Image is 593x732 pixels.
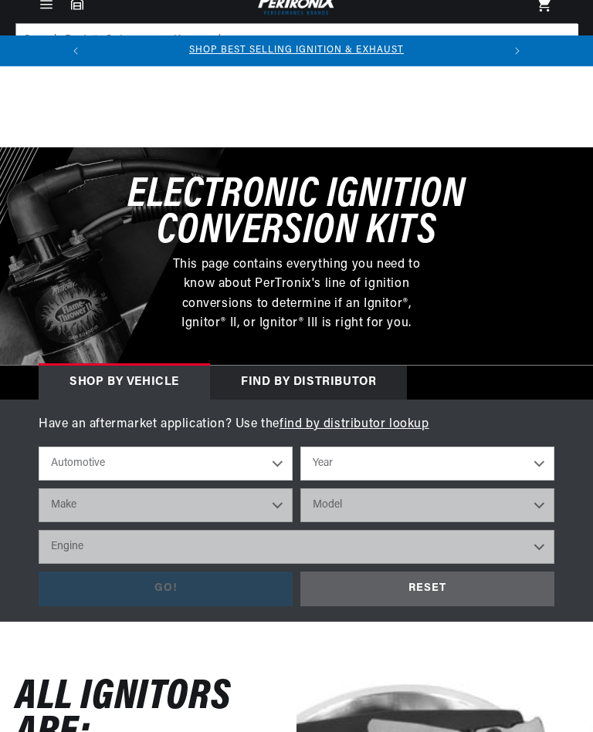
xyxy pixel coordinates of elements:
[502,35,533,66] button: Translation missing: en.sections.announcements.next_announcement
[39,488,293,522] select: Make
[161,255,432,334] p: This page contains everything you need to know about PerTronix's line of ignition conversions to ...
[189,46,404,55] a: SHOP BEST SELLING IGNITION & EXHAUST
[16,24,578,58] input: Search Part #, Category or Keyword
[39,366,210,400] div: Shop by vehicle
[91,43,502,58] div: Announcement
[39,447,293,481] select: Ride Type
[300,488,554,522] select: Model
[300,447,554,481] select: Year
[543,24,577,58] button: Search Part #, Category or Keyword
[65,178,528,251] h3: Electronic Ignition Conversion Kits
[60,35,91,66] button: Translation missing: en.sections.announcements.previous_announcement
[280,418,429,430] a: find by distributor lookup
[39,415,554,435] p: Have an aftermarket application? Use the
[210,366,407,400] div: Find by Distributor
[300,572,554,606] div: RESET
[91,43,502,58] div: 1 of 2
[39,530,554,564] select: Engine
